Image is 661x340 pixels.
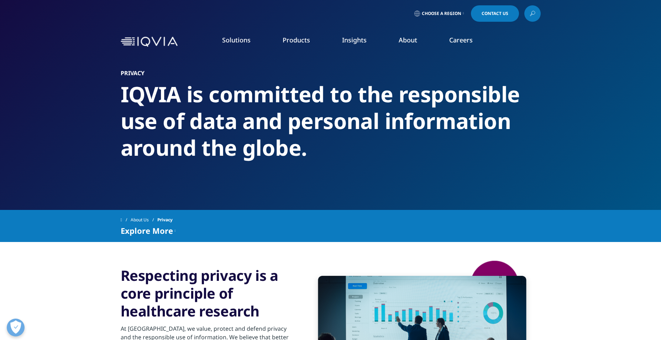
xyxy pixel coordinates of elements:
a: About [399,36,417,44]
h1: Privacy [121,69,541,77]
a: Solutions [222,36,251,44]
h2: IQVIA is committed to the responsible use of data and personal information around the globe. [121,81,541,161]
a: Contact Us [471,5,519,22]
span: Contact Us [482,11,508,16]
button: Open Preferences [7,319,25,336]
img: IQVIA Healthcare Information Technology and Pharma Clinical Research Company [121,37,178,47]
nav: Primary [180,25,541,58]
a: Careers [449,36,473,44]
span: Privacy [157,213,173,226]
a: Products [283,36,310,44]
span: Explore More [121,226,173,235]
a: Insights [342,36,367,44]
a: About Us [131,213,157,226]
span: Choose a Region [422,11,461,16]
h3: Respecting privacy is a core principle of healthcare research [121,267,293,320]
